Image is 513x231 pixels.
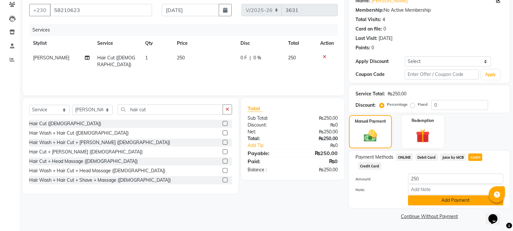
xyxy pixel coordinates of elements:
[243,157,293,165] div: Paid:
[237,36,284,51] th: Disc
[388,91,406,97] div: ₨250.00
[29,139,170,146] div: Hair Wash + Hair Cut + [PERSON_NAME] ([DEMOGRAPHIC_DATA])
[468,153,482,161] span: CASH
[387,102,408,107] label: Percentage
[405,69,479,79] input: Enter Offer / Coupon Code
[396,153,413,161] span: ONLINE
[412,128,434,144] img: _gift.svg
[418,102,427,107] label: Fixed
[481,70,500,79] button: Apply
[356,7,503,14] div: No Active Membership
[141,36,173,51] th: Qty
[240,55,247,61] span: 0 F
[30,24,343,36] div: Services
[248,105,262,112] span: Total
[356,35,377,42] div: Last Visit:
[350,213,508,220] a: Continue Without Payment
[293,122,343,128] div: ₨0
[288,55,296,61] span: 250
[243,128,293,135] div: Net:
[118,104,223,115] input: Search or Scan
[415,153,438,161] span: Debit Card
[243,115,293,122] div: Sub Total:
[356,91,385,97] div: Service Total:
[360,128,381,143] img: _cash.svg
[408,195,503,205] button: Add Payment
[50,4,152,16] input: Search by Name/Mobile/Email/Code
[440,153,466,161] span: Juice by MCB
[356,26,382,32] div: Card on file:
[243,142,301,149] a: Add Tip
[29,36,93,51] th: Stylist
[284,36,316,51] th: Total
[316,36,338,51] th: Action
[301,142,343,149] div: ₨0
[243,166,293,173] div: Balance :
[382,16,385,23] div: 4
[408,174,503,184] input: Amount
[356,58,405,65] div: Apply Discount
[293,128,343,135] div: ₨250.00
[356,71,405,78] div: Coupon Code
[358,162,381,170] span: Credit Card
[29,4,51,16] button: +230
[243,135,293,142] div: Total:
[356,7,384,14] div: Membership:
[293,149,343,157] div: ₨250.00
[412,118,434,124] label: Redemption
[29,167,165,174] div: Hair Wash + Hair Cut + Head Massage ([DEMOGRAPHIC_DATA])
[250,55,251,61] span: |
[243,149,293,157] div: Payable:
[29,149,143,155] div: Hair Cut + [PERSON_NAME] ([DEMOGRAPHIC_DATA])
[33,55,69,61] span: [PERSON_NAME]
[293,115,343,122] div: ₨250.00
[371,44,374,51] div: 0
[383,26,386,32] div: 0
[356,102,376,109] div: Discount:
[173,36,237,51] th: Price
[29,177,171,184] div: Hair Wash + Hair Cut + Shave + Massage ([DEMOGRAPHIC_DATA])
[356,154,393,161] span: Payment Methods
[29,158,138,165] div: Hair Cut + Head Massage ([DEMOGRAPHIC_DATA])
[293,135,343,142] div: ₨250.00
[408,185,503,195] input: Add Note
[293,166,343,173] div: ₨250.00
[356,44,370,51] div: Points:
[29,120,101,127] div: Hair Cut ([DEMOGRAPHIC_DATA])
[243,122,293,128] div: Discount:
[486,205,507,225] iframe: chat widget
[351,176,403,182] label: Amount:
[355,118,386,124] label: Manual Payment
[177,55,185,61] span: 250
[29,130,129,137] div: Hair Wash + Hair Cut ([DEMOGRAPHIC_DATA])
[379,35,392,42] div: [DATE]
[356,16,381,23] div: Total Visits:
[93,36,141,51] th: Service
[97,55,135,67] span: Hair Cut ([DEMOGRAPHIC_DATA])
[253,55,261,61] span: 0 %
[351,187,403,193] label: Note:
[145,55,148,61] span: 1
[293,157,343,165] div: ₨0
